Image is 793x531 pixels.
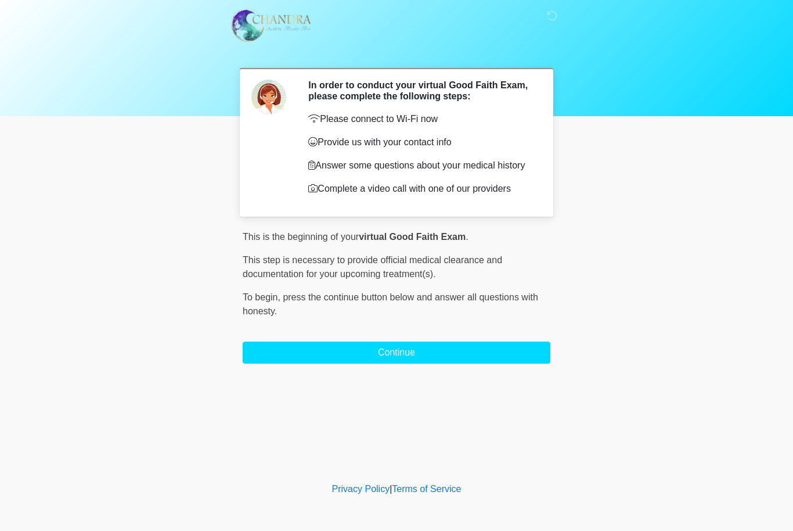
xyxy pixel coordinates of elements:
[308,182,533,196] p: Complete a video call with one of our providers
[243,292,283,302] span: To begin,
[466,232,468,242] span: .
[243,342,550,364] button: Continue
[231,9,311,42] img: Chandra Aesthetic Beauty Bar Logo
[243,255,502,279] span: This step is necessary to provide official medical clearance and documentation for your upcoming ...
[243,292,538,316] span: press the continue button below and answer all questions with honesty.
[332,484,390,494] a: Privacy Policy
[308,159,533,173] p: Answer some questions about your medical history
[243,232,359,242] span: This is the beginning of your
[234,42,559,63] h1: ‎ ‎
[308,80,533,102] h2: In order to conduct your virtual Good Faith Exam, please complete the following steps:
[308,112,533,126] p: Please connect to Wi-Fi now
[251,80,286,114] img: Agent Avatar
[390,484,392,494] a: |
[359,232,466,242] strong: virtual Good Faith Exam
[392,484,461,494] a: Terms of Service
[308,135,533,149] p: Provide us with your contact info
